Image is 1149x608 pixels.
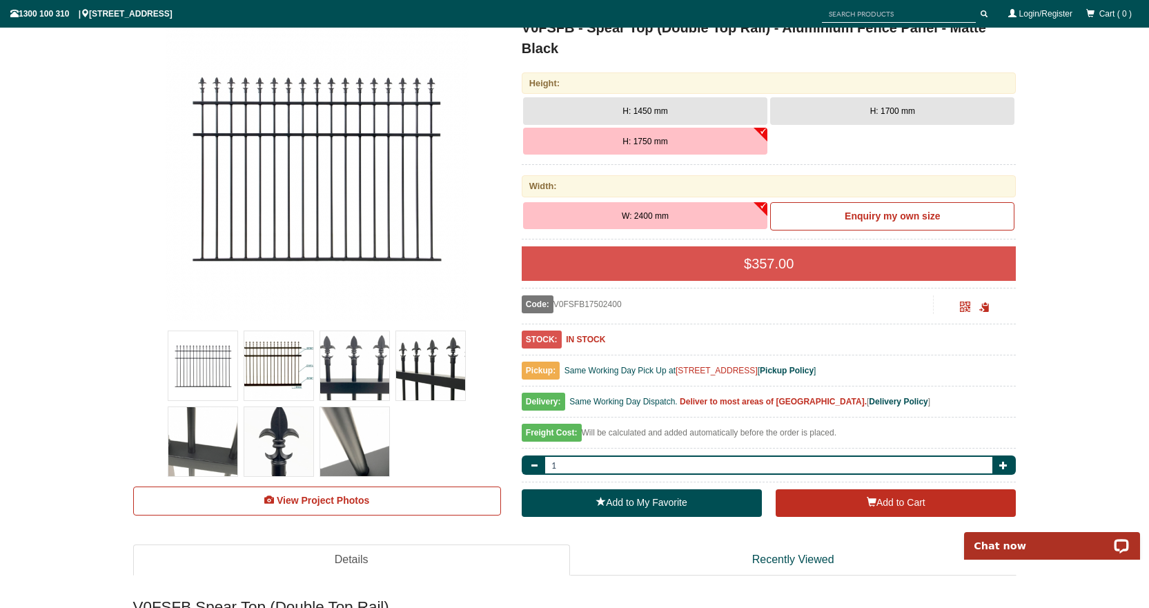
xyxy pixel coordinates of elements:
[870,106,915,116] span: H: 1700 mm
[760,366,814,375] a: Pickup Policy
[522,295,934,313] div: V0FSFB17502400
[770,202,1014,231] a: Enquiry my own size
[244,331,313,400] img: V0FSFB - Spear Top (Double Top Rail) - Aluminium Fence Panel - Matte Black
[522,331,562,349] span: STOCK:
[135,17,500,321] a: V0FSFB - Spear Top (Double Top Rail) - Aluminium Fence Panel - Matte Black - H: 1750 mm W: 2400 m...
[522,175,1017,197] div: Width:
[622,211,669,221] span: W: 2400 mm
[676,366,758,375] a: [STREET_ADDRESS]
[569,397,678,406] span: Same Working Day Dispatch.
[10,9,173,19] span: 1300 100 310 | [STREET_ADDRESS]
[168,407,237,476] img: V0FSFB - Spear Top (Double Top Rail) - Aluminium Fence Panel - Matte Black
[523,97,767,125] button: H: 1450 mm
[770,97,1014,125] button: H: 1700 mm
[244,407,313,476] img: V0FSFB - Spear Top (Double Top Rail) - Aluminium Fence Panel - Matte Black
[277,495,369,506] span: View Project Photos
[165,17,469,321] img: V0FSFB - Spear Top (Double Top Rail) - Aluminium Fence Panel - Matte Black - H: 1750 mm W: 2400 m...
[622,137,667,146] span: H: 1750 mm
[522,295,553,313] span: Code:
[133,545,570,576] a: Details
[955,516,1149,560] iframe: LiveChat chat widget
[564,366,816,375] span: Same Working Day Pick Up at [ ]
[566,335,605,344] b: IN STOCK
[822,6,976,23] input: SEARCH PRODUCTS
[523,128,767,155] button: H: 1750 mm
[680,397,867,406] b: Deliver to most areas of [GEOGRAPHIC_DATA].
[979,302,990,313] span: Click to copy the URL
[522,489,762,517] a: Add to My Favorite
[396,331,465,400] img: V0FSFB - Spear Top (Double Top Rail) - Aluminium Fence Panel - Matte Black
[752,256,794,271] span: 357.00
[523,202,767,230] button: W: 2400 mm
[522,362,560,380] span: Pickup:
[776,489,1016,517] button: Add to Cart
[522,246,1017,281] div: $
[522,393,565,411] span: Delivery:
[320,407,389,476] img: V0FSFB - Spear Top (Double Top Rail) - Aluminium Fence Panel - Matte Black
[320,331,389,400] img: V0FSFB - Spear Top (Double Top Rail) - Aluminium Fence Panel - Matte Black
[168,331,237,400] img: V0FSFB - Spear Top (Double Top Rail) - Aluminium Fence Panel - Matte Black
[1019,9,1072,19] a: Login/Register
[622,106,667,116] span: H: 1450 mm
[522,72,1017,94] div: Height:
[869,397,927,406] a: Delivery Policy
[522,424,582,442] span: Freight Cost:
[522,424,1017,449] div: Will be calculated and added automatically before the order is placed.
[570,545,1017,576] a: Recently Viewed
[960,304,970,313] a: Click to enlarge and scan to share.
[133,487,501,516] a: View Project Photos
[1099,9,1132,19] span: Cart ( 0 )
[845,210,940,222] b: Enquiry my own size
[522,393,1017,418] div: [ ]
[522,17,1017,59] h1: V0FSFB - Spear Top (Double Top Rail) - Aluminium Fence Panel - Matte Black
